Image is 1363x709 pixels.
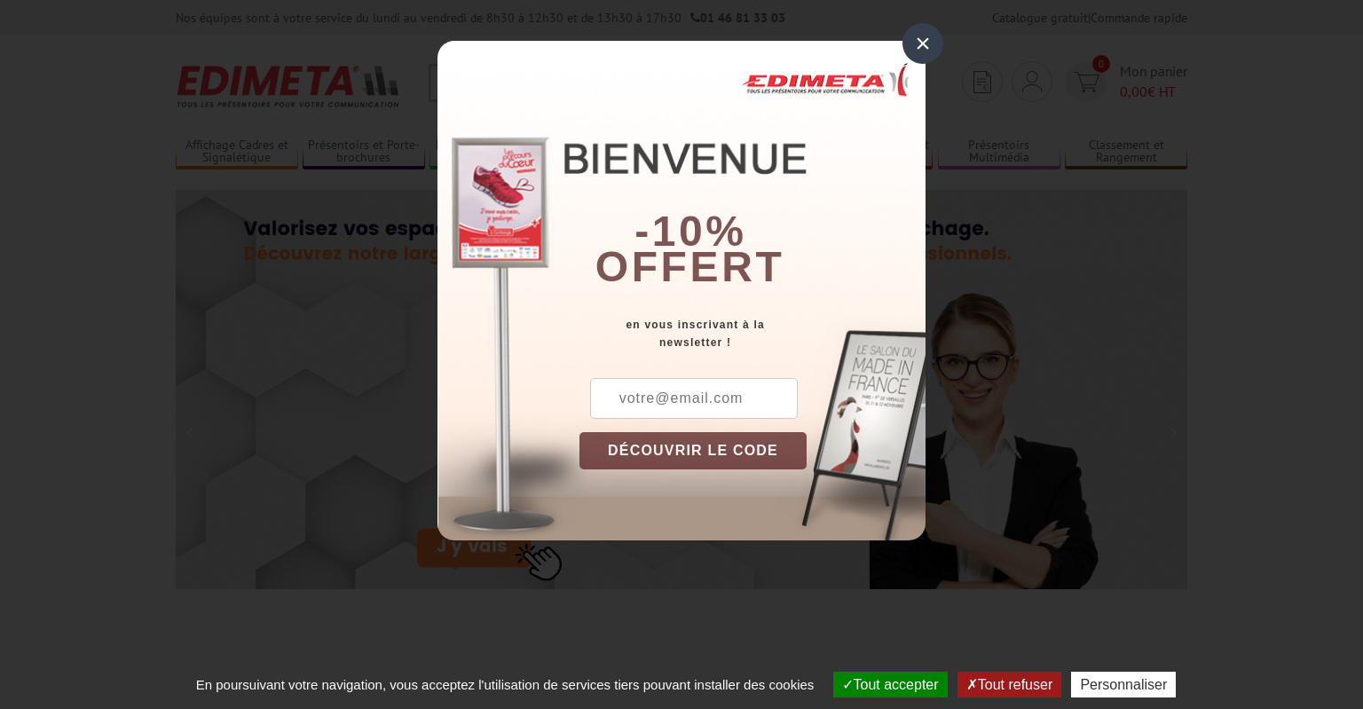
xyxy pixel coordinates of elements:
div: × [902,23,943,64]
button: Personnaliser (fenêtre modale) [1071,672,1176,697]
span: En poursuivant votre navigation, vous acceptez l'utilisation de services tiers pouvant installer ... [187,677,823,692]
button: Tout accepter [833,672,948,697]
button: Tout refuser [957,672,1061,697]
button: DÉCOUVRIR LE CODE [579,432,807,469]
div: en vous inscrivant à la newsletter ! [579,316,926,351]
input: votre@email.com [590,378,798,419]
font: offert [595,243,785,290]
b: -10% [634,208,746,255]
